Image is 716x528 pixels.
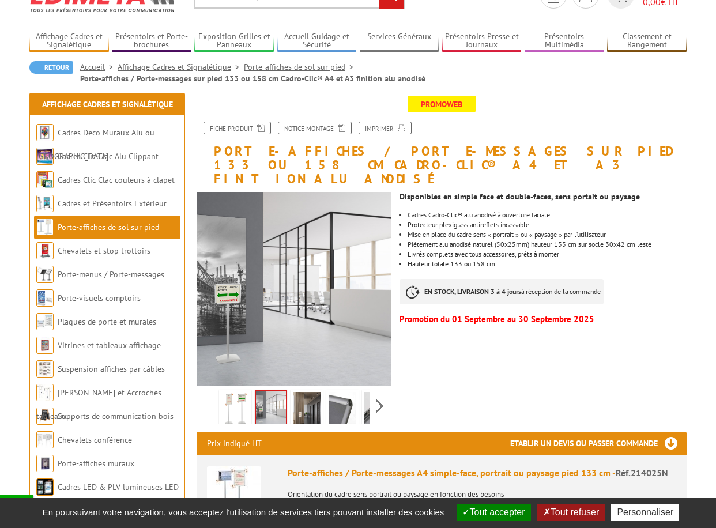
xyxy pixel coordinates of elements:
[408,251,687,258] li: Livrés complets avec tous accessoires, prêts à monter
[80,62,118,72] a: Accueil
[58,198,167,209] a: Cadres et Présentoirs Extérieur
[293,392,321,428] img: porte_affiches_sur_pied_214025_2bis.jpg
[607,32,687,51] a: Classement et Rangement
[36,218,54,236] img: Porte-affiches de sol sur pied
[58,269,164,280] a: Porte-menus / Porte-messages
[207,432,262,455] p: Prix indiqué HT
[510,432,687,455] h3: Etablir un devis ou passer commande
[58,293,141,303] a: Porte-visuels comptoirs
[408,241,687,248] li: Piètement alu anodisé naturel (50x25mm) hauteur 133 cm sur socle 30x42 cm lesté
[36,266,54,283] img: Porte-menus / Porte-messages
[80,73,425,84] li: Porte-affiches / Porte-messages sur pied 133 ou 158 cm Cadro-Clic® A4 et A3 finition alu anodisé
[42,99,173,110] a: Affichage Cadres et Signalétique
[616,467,668,478] span: Réf.214025N
[112,32,191,51] a: Présentoirs et Porte-brochures
[408,96,476,112] span: Promoweb
[197,192,391,386] img: porte_affiches_sur_pied_214025.jpg
[360,32,439,51] a: Services Généraux
[36,124,54,141] img: Cadres Deco Muraux Alu ou Bois
[36,313,54,330] img: Plaques de porte et murales
[288,466,676,480] div: Porte-affiches / Porte-messages A4 simple-face, portrait ou paysage pied 133 cm -
[207,466,261,521] img: Porte-affiches / Porte-messages A4 simple-face, portrait ou paysage pied 133 cm
[36,195,54,212] img: Cadres et Présentoirs Extérieur
[400,279,604,304] p: à réception de la commande
[36,289,54,307] img: Porte-visuels comptoirs
[58,175,175,185] a: Cadres Clic-Clac couleurs à clapet
[58,458,134,469] a: Porte-affiches muraux
[204,122,271,134] a: Fiche produit
[58,364,165,374] a: Suspension affiches par câbles
[278,122,352,134] a: Notice Montage
[442,32,522,51] a: Présentoirs Presse et Journaux
[408,212,687,218] li: Cadres Cadro-Clic® alu anodisé à ouverture faciale
[400,193,687,200] div: Disponibles en simple face et double-faces, sens portait ou paysage
[408,221,687,228] li: Protecteur plexiglass antireflets incassable
[36,387,161,421] a: [PERSON_NAME] et Accroches tableaux
[36,478,54,496] img: Cadres LED & PLV lumineuses LED
[374,397,385,416] span: Next
[408,231,687,238] li: Mise en place du cadre sens « portrait » ou « paysage » par l’utilisateur
[36,360,54,378] img: Suspension affiches par câbles
[359,122,412,134] a: Imprimer
[58,151,159,161] a: Cadres Clic-Clac Alu Clippant
[58,246,150,256] a: Chevalets et stop trottoirs
[36,242,54,259] img: Chevalets et stop trottoirs
[58,482,179,492] a: Cadres LED & PLV lumineuses LED
[58,411,174,421] a: Supports de communication bois
[329,392,356,428] img: porte-affiches-sol-blackline-cadres-inclines-sur-pied-droit_2140002_1.jpg
[408,261,687,267] li: Hauteur totale 133 ou 158 cm
[58,316,156,327] a: Plaques de porte et murales
[457,504,531,521] button: Tout accepter
[29,61,73,74] a: Retour
[36,171,54,188] img: Cadres Clic-Clac couleurs à clapet
[36,127,154,161] a: Cadres Deco Muraux Alu ou [GEOGRAPHIC_DATA]
[58,340,161,350] a: Vitrines et tableaux affichage
[364,392,392,428] img: 214025n_ouvert.jpg
[36,337,54,354] img: Vitrines et tableaux affichage
[244,62,358,72] a: Porte-affiches de sol sur pied
[277,32,357,51] a: Accueil Guidage et Sécurité
[29,32,109,51] a: Affichage Cadres et Signalétique
[537,504,605,521] button: Tout refuser
[118,62,244,72] a: Affichage Cadres et Signalétique
[36,431,54,448] img: Chevalets conférence
[36,455,54,472] img: Porte-affiches muraux
[194,32,274,51] a: Exposition Grilles et Panneaux
[37,507,450,517] span: En poursuivant votre navigation, vous acceptez l'utilisation de services tiers pouvant installer ...
[221,392,249,428] img: porte_affiches_214000_fleche.jpg
[525,32,604,51] a: Présentoirs Multimédia
[36,384,54,401] img: Cimaises et Accroches tableaux
[58,435,132,445] a: Chevalets conférence
[400,316,687,323] p: Promotion du 01 Septembre au 30 Septembre 2025
[256,391,286,427] img: porte_affiches_sur_pied_214025.jpg
[611,504,679,521] button: Personnaliser (fenêtre modale)
[424,287,521,296] strong: EN STOCK, LIVRAISON 3 à 4 jours
[58,222,159,232] a: Porte-affiches de sol sur pied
